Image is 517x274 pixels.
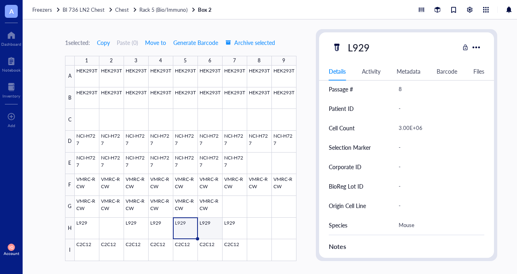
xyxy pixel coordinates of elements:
[329,182,364,191] div: BioReg Lot ID
[395,158,481,175] div: -
[65,196,75,218] div: G
[115,6,196,13] a: ChestRack 5 (Bio/Immuno)
[139,6,187,13] span: Rack 5 (Bio/Immuno)
[395,100,481,117] div: -
[329,67,346,76] div: Details
[225,36,275,49] button: Archive selected
[2,55,21,72] a: Notebook
[159,56,162,66] div: 4
[329,201,366,210] div: Origin Cell Line
[115,6,129,13] span: Chest
[395,197,481,214] div: -
[225,39,275,46] span: Archive selected
[32,6,52,13] span: Freezers
[397,67,420,76] div: Metadata
[395,217,481,234] div: Mouse
[258,56,261,66] div: 8
[65,109,75,131] div: C
[110,56,113,66] div: 2
[329,242,485,251] div: Notes
[184,56,187,66] div: 5
[65,218,75,240] div: H
[329,221,347,229] div: Species
[208,56,211,66] div: 6
[4,251,19,256] div: Account
[329,162,361,171] div: Corporate ID
[362,67,380,76] div: Activity
[97,36,110,49] button: Copy
[65,38,90,47] div: 1 selected:
[65,239,75,261] div: I
[8,123,15,128] div: Add
[97,39,110,46] span: Copy
[65,174,75,196] div: F
[145,39,166,46] span: Move to
[65,87,75,109] div: B
[282,56,285,66] div: 9
[173,39,218,46] span: Generate Barcode
[395,139,481,156] div: -
[329,85,353,93] div: Passage #
[65,131,75,153] div: D
[395,81,481,98] div: 8
[2,81,20,98] a: Inventory
[329,104,354,113] div: Patient ID
[117,36,138,49] button: Paste (0)
[32,6,61,13] a: Freezers
[145,36,166,49] button: Move to
[344,39,373,56] div: L929
[473,67,484,76] div: Files
[9,245,13,250] span: IG
[233,56,236,66] div: 7
[2,93,20,98] div: Inventory
[198,6,213,13] a: Box 2
[2,68,21,72] div: Notebook
[9,6,14,16] span: A
[395,178,481,195] div: -
[63,6,105,13] span: BI 736 LN2 Chest
[1,42,21,47] div: Dashboard
[329,123,355,132] div: Cell Count
[395,119,481,136] div: 3.00E+06
[135,56,137,66] div: 3
[65,66,75,87] div: A
[85,56,88,66] div: 1
[437,67,457,76] div: Barcode
[173,36,219,49] button: Generate Barcode
[65,153,75,174] div: E
[329,143,371,152] div: Selection Marker
[63,6,113,13] a: BI 736 LN2 Chest
[1,29,21,47] a: Dashboard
